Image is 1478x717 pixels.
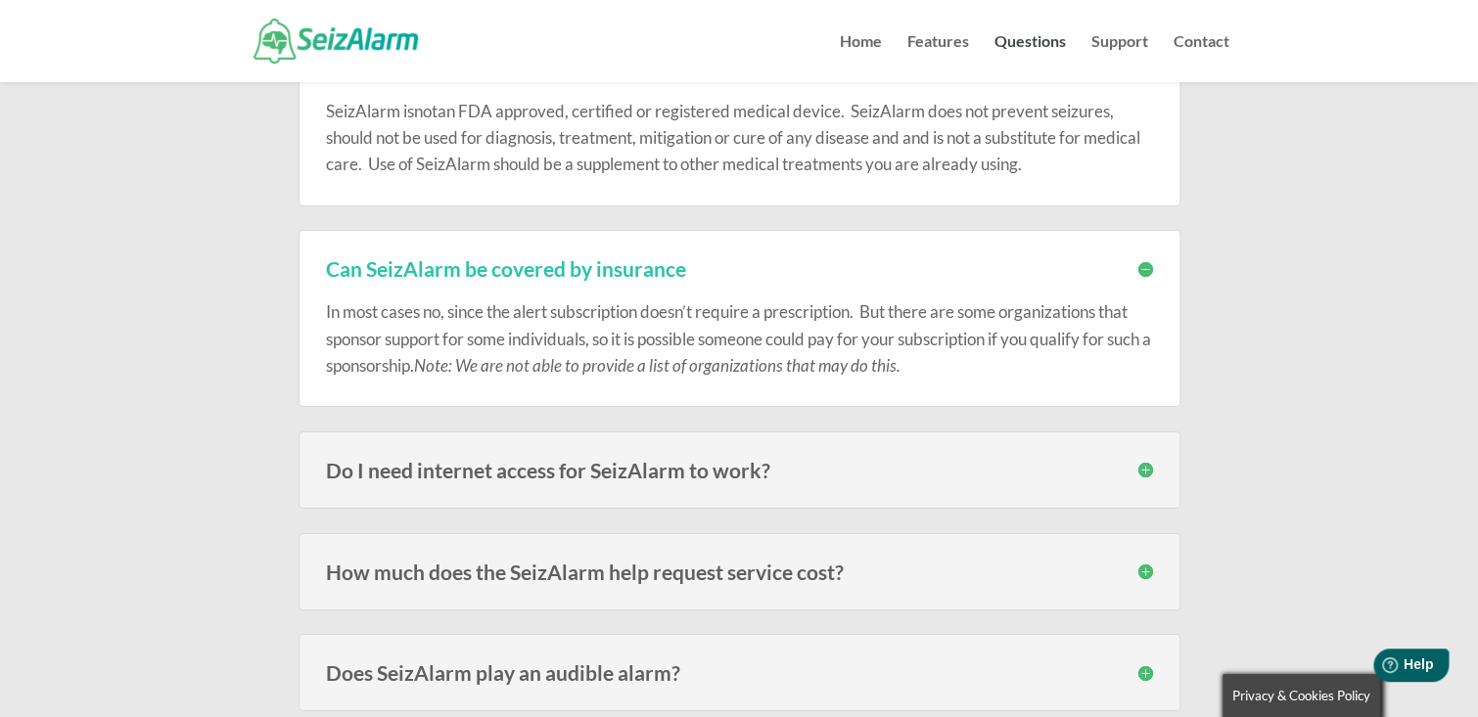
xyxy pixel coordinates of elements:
p: In most cases no, since the alert subscription doesn’t require a prescription. But there are some... [326,298,1153,379]
span: an FDA approved, certified or registered medical device. SeizAlarm does not prevent seizures, sho... [326,101,1140,174]
span: not [414,101,438,121]
a: Support [1091,34,1148,82]
span: Privacy & Cookies Policy [1232,688,1370,703]
a: Home [840,34,882,82]
em: Note: We are not able to provide a list of organizations that may do this. [414,355,901,376]
h3: Do I need internet access for SeizAlarm to work? [326,460,1153,480]
a: Questions [994,34,1066,82]
a: Contact [1174,34,1229,82]
a: Features [907,34,969,82]
h3: Can SeizAlarm be covered by insurance [326,258,1153,279]
iframe: Help widget launcher [1304,641,1456,695]
span: SeizAlarm is [326,101,414,121]
h3: Does SeizAlarm play an audible alarm? [326,662,1153,683]
img: SeizAlarm [254,19,419,63]
h3: How much does the SeizAlarm help request service cost? [326,561,1153,582]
